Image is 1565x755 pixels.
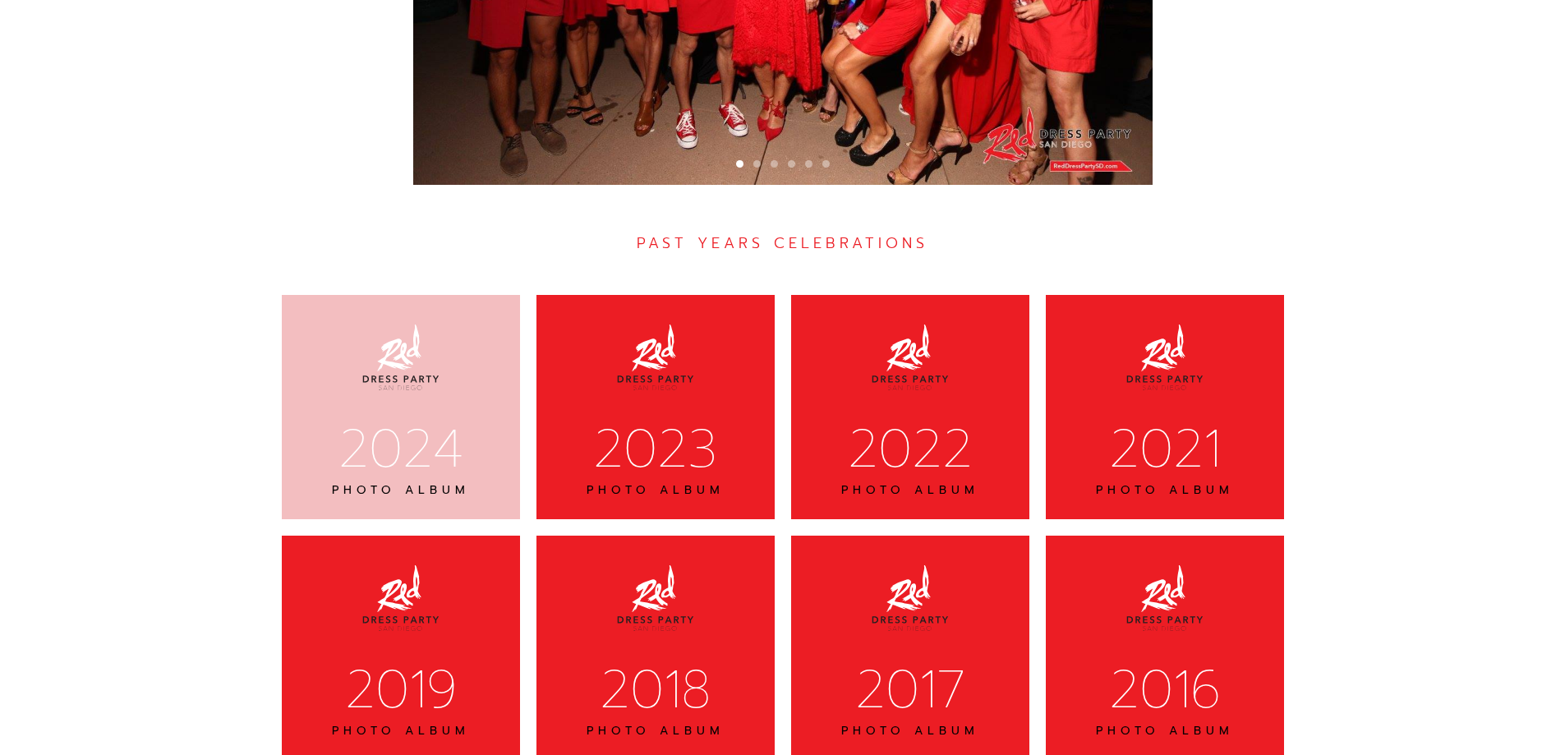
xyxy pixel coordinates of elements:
[303,483,499,498] div: PHOTO ALBUM
[274,234,1292,253] div: PAST YEARS CELEBRATIONS
[788,160,795,168] div: Show slide 4 of 6
[812,415,1008,483] div: 2022
[558,415,753,483] div: 2023
[303,415,499,483] div: 2024
[736,160,743,168] div: Show slide 1 of 6
[558,724,753,739] div: PHOTO ALBUM
[1067,415,1263,483] div: 2021
[771,160,778,168] div: Show slide 3 of 6
[558,483,753,498] div: PHOTO ALBUM
[1067,483,1263,498] div: PHOTO ALBUM
[812,724,1008,739] div: PHOTO ALBUM
[282,295,520,519] a: 2024PHOTO ALBUM
[536,295,775,519] a: 2023PHOTO ALBUM
[303,656,499,724] div: 2019
[822,160,830,168] div: Show slide 6 of 6
[1046,295,1284,519] a: 2021PHOTO ALBUM
[303,724,499,739] div: PHOTO ALBUM
[1067,656,1263,724] div: 2016
[791,295,1029,519] a: 2022PHOTO ALBUM
[812,656,1008,724] div: 2017
[558,656,753,724] div: 2018
[805,160,812,168] div: Show slide 5 of 6
[812,483,1008,498] div: PHOTO ALBUM
[1067,724,1263,739] div: PHOTO ALBUM
[753,160,761,168] div: Show slide 2 of 6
